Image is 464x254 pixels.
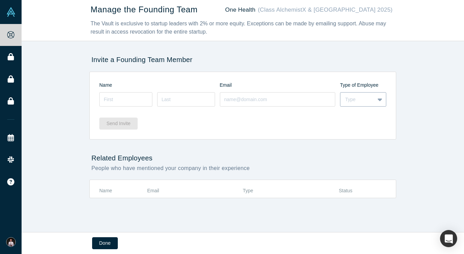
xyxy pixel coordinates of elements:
h1: Manage the Founding Team [91,5,198,15]
div: Type [345,96,370,103]
th: Type [243,185,305,198]
img: Denis Vurdov's Account [6,237,16,247]
img: Alchemist Vault Logo [6,7,16,17]
th: Status [305,185,386,198]
button: Send Invite [99,118,138,130]
div: The Vault is exclusive to startup leaders with 2% or more equity. Exceptions can be made by email... [91,20,393,36]
th: Email [147,185,243,198]
th: Name [99,185,147,198]
input: Last [157,92,215,107]
span: (Class AlchemistX & [GEOGRAPHIC_DATA] 2025) [258,7,393,13]
div: Type of Employee [340,82,386,89]
h2: One Health [225,6,392,13]
h2: Invite a Founding Team Member [89,56,396,64]
div: Name [99,82,220,89]
input: First [99,92,152,107]
div: People who have mentioned your company in their experience [89,164,396,172]
div: Email [220,82,340,89]
input: name@domain.com [220,92,336,107]
h2: Related Employees [89,154,396,162]
button: Done [92,237,118,249]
